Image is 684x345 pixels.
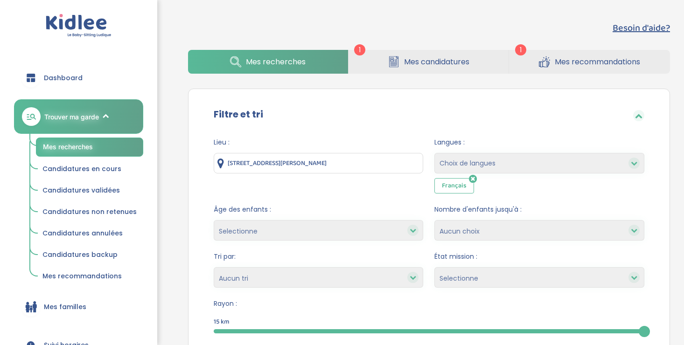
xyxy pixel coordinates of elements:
[214,153,424,173] input: Ville ou code postale
[14,290,143,324] a: Mes familles
[214,252,424,262] span: Tri par:
[42,207,137,216] span: Candidatures non retenues
[434,178,474,193] span: Français
[434,205,644,214] span: Nombre d'enfants jusqu'à :
[214,205,424,214] span: Âge des enfants :
[36,246,143,264] a: Candidatures backup
[42,271,122,281] span: Mes recommandations
[44,73,83,83] span: Dashboard
[509,50,670,74] a: Mes recommandations
[434,252,644,262] span: État mission :
[36,203,143,221] a: Candidatures non retenues
[42,186,120,195] span: Candidatures validées
[44,112,99,122] span: Trouver ma garde
[434,138,644,147] span: Langues :
[214,138,424,147] span: Lieu :
[354,44,365,55] span: 1
[555,56,640,68] span: Mes recommandations
[43,143,93,151] span: Mes recherches
[46,14,112,38] img: logo.svg
[42,228,123,238] span: Candidatures annulées
[36,225,143,242] a: Candidatures annulées
[44,302,86,312] span: Mes familles
[214,107,263,121] label: Filtre et tri
[36,268,143,285] a: Mes recommandations
[36,160,143,178] a: Candidatures en cours
[214,317,230,327] span: 15 km
[42,250,118,259] span: Candidatures backup
[36,138,143,157] a: Mes recherches
[404,56,469,68] span: Mes candidatures
[214,299,644,309] span: Rayon :
[36,182,143,200] a: Candidatures validées
[188,50,348,74] a: Mes recherches
[42,164,121,173] span: Candidatures en cours
[246,56,306,68] span: Mes recherches
[14,99,143,134] a: Trouver ma garde
[349,50,509,74] a: Mes candidatures
[515,44,526,55] span: 1
[613,21,670,35] button: Besoin d'aide?
[14,61,143,95] a: Dashboard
